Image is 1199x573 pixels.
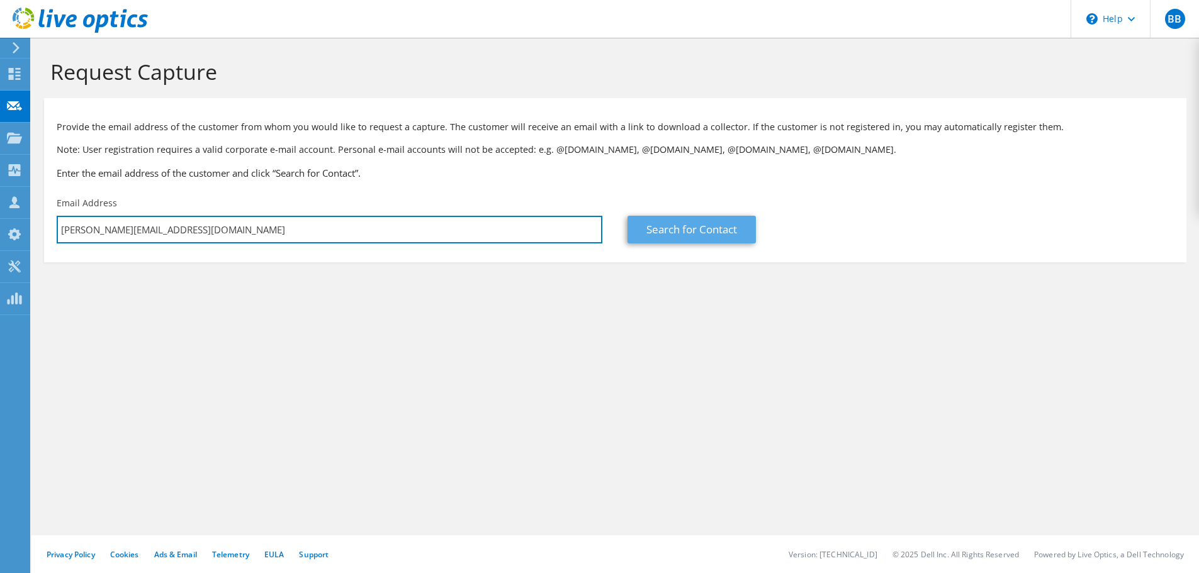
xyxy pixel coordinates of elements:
[1034,549,1184,560] li: Powered by Live Optics, a Dell Technology
[154,549,197,560] a: Ads & Email
[1165,9,1185,29] span: BB
[110,549,139,560] a: Cookies
[789,549,877,560] li: Version: [TECHNICAL_ID]
[264,549,284,560] a: EULA
[628,216,756,243] a: Search for Contact
[50,58,1174,85] h1: Request Capture
[299,549,329,560] a: Support
[1086,13,1098,25] svg: \n
[57,197,117,209] label: Email Address
[892,549,1019,560] li: © 2025 Dell Inc. All Rights Reserved
[57,143,1174,157] p: Note: User registration requires a valid corporate e-mail account. Personal e-mail accounts will ...
[57,166,1174,180] h3: Enter the email address of the customer and click “Search for Contact”.
[212,549,249,560] a: Telemetry
[47,549,95,560] a: Privacy Policy
[57,120,1174,134] p: Provide the email address of the customer from whom you would like to request a capture. The cust...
